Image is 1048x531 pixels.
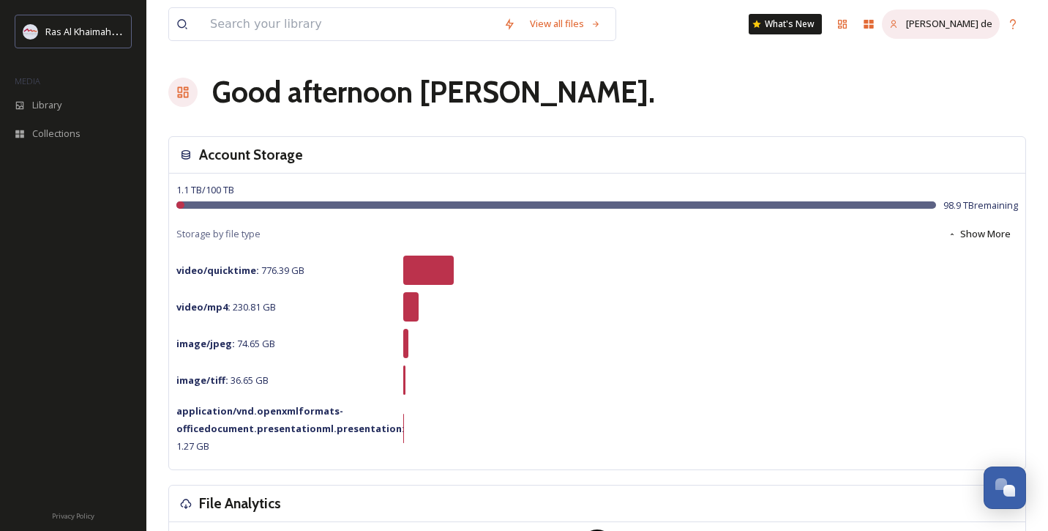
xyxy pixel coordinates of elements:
[176,300,231,313] strong: video/mp4 :
[906,17,992,30] span: [PERSON_NAME] de
[199,144,303,166] h3: Account Storage
[176,337,275,350] span: 74.65 GB
[212,70,655,114] h1: Good afternoon [PERSON_NAME] .
[882,10,1000,38] a: [PERSON_NAME] de
[23,24,38,39] img: Logo_RAKTDA_RGB-01.png
[32,98,61,112] span: Library
[523,10,608,38] a: View all files
[15,75,40,86] span: MEDIA
[984,467,1026,509] button: Open Chat
[176,183,234,196] span: 1.1 TB / 100 TB
[176,264,304,277] span: 776.39 GB
[52,506,94,524] a: Privacy Policy
[176,404,405,435] strong: application/vnd.openxmlformats-officedocument.presentationml.presentation :
[176,300,276,313] span: 230.81 GB
[176,264,259,277] strong: video/quicktime :
[45,24,252,38] span: Ras Al Khaimah Tourism Development Authority
[203,8,496,40] input: Search your library
[199,493,281,514] h3: File Analytics
[940,220,1018,248] button: Show More
[749,14,822,34] a: What's New
[176,227,261,241] span: Storage by file type
[52,511,94,521] span: Privacy Policy
[32,127,81,141] span: Collections
[176,374,228,387] strong: image/tiff :
[176,337,235,350] strong: image/jpeg :
[176,404,405,453] span: 1.27 GB
[176,374,269,387] span: 36.65 GB
[943,198,1018,212] span: 98.9 TB remaining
